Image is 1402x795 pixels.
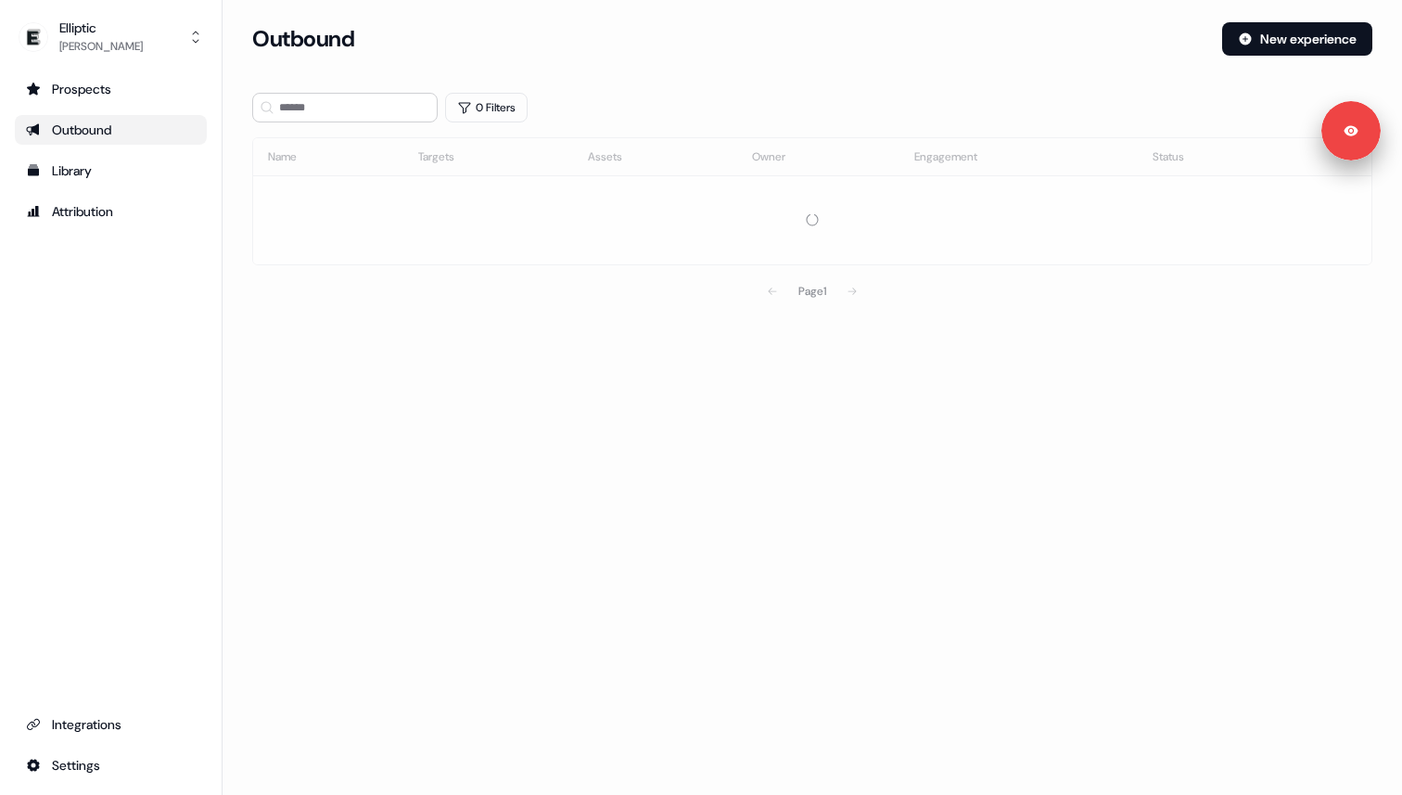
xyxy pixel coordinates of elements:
[26,715,196,734] div: Integrations
[15,115,207,145] a: Go to outbound experience
[15,74,207,104] a: Go to prospects
[15,750,207,780] a: Go to integrations
[445,93,528,122] button: 0 Filters
[15,197,207,226] a: Go to attribution
[15,156,207,186] a: Go to templates
[26,202,196,221] div: Attribution
[26,121,196,139] div: Outbound
[15,15,207,59] button: Elliptic[PERSON_NAME]
[59,19,143,37] div: Elliptic
[1222,22,1372,56] button: New experience
[26,80,196,98] div: Prospects
[26,161,196,180] div: Library
[15,710,207,739] a: Go to integrations
[252,25,354,53] h3: Outbound
[59,37,143,56] div: [PERSON_NAME]
[26,756,196,775] div: Settings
